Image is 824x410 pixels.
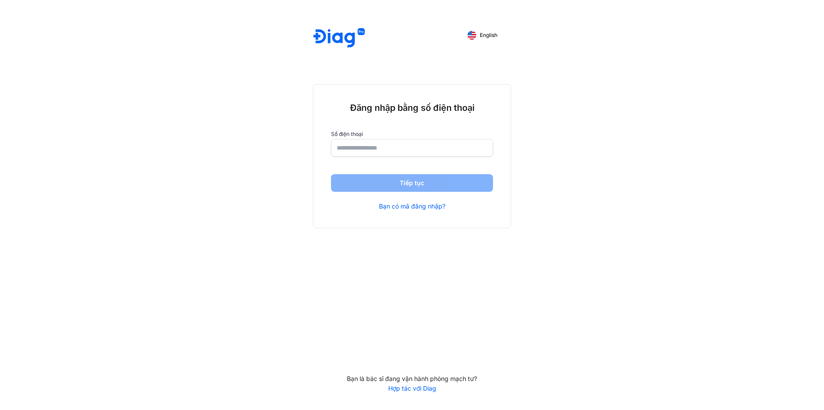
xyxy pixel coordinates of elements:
[331,174,493,192] button: Tiếp tục
[461,28,504,42] button: English
[379,202,445,210] a: Bạn có mã đăng nhập?
[467,31,476,40] img: English
[313,375,511,383] div: Bạn là bác sĩ đang vận hành phòng mạch tư?
[331,102,493,113] div: Đăng nhập bằng số điện thoại
[313,28,365,49] img: logo
[480,32,497,38] span: English
[313,384,511,392] a: Hợp tác với Diag
[331,131,493,137] label: Số điện thoại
